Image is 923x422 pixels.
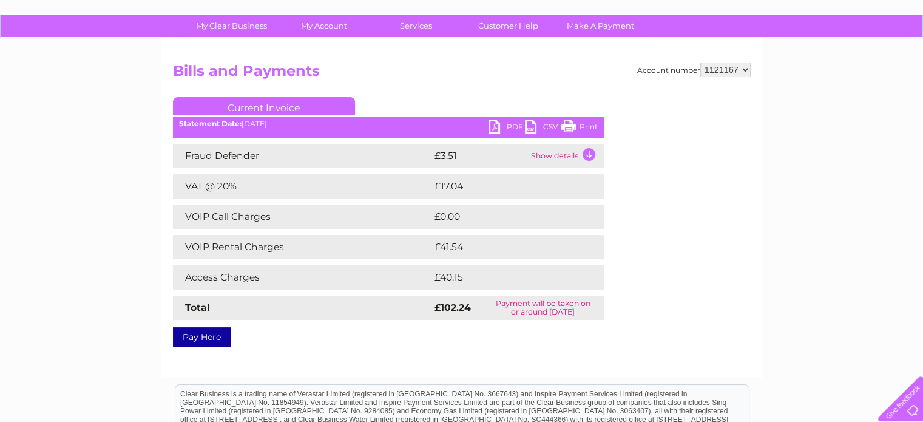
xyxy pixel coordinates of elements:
a: Make A Payment [550,15,651,37]
div: [DATE] [173,120,604,128]
a: Current Invoice [173,97,355,115]
a: PDF [489,120,525,137]
td: VOIP Call Charges [173,205,431,229]
td: £3.51 [431,144,528,168]
td: Show details [528,144,604,168]
td: Fraud Defender [173,144,431,168]
td: £41.54 [431,235,578,259]
a: Print [561,120,598,137]
td: Payment will be taken on or around [DATE] [482,296,604,320]
a: Pay Here [173,327,231,347]
strong: Total [185,302,210,313]
td: VOIP Rental Charges [173,235,431,259]
td: £17.04 [431,174,578,199]
h2: Bills and Payments [173,63,751,86]
td: £40.15 [431,265,578,290]
td: VAT @ 20% [173,174,431,199]
a: My Clear Business [181,15,282,37]
a: CSV [525,120,561,137]
a: My Account [274,15,374,37]
strong: £102.24 [434,302,471,313]
div: Account number [637,63,751,77]
a: Customer Help [458,15,558,37]
b: Statement Date: [179,119,242,128]
a: Log out [883,52,911,61]
a: Energy [740,52,766,61]
td: Access Charges [173,265,431,290]
img: logo.png [32,32,94,69]
a: Water [709,52,732,61]
td: £0.00 [431,205,576,229]
a: Blog [817,52,835,61]
a: Contact [842,52,872,61]
div: Clear Business is a trading name of Verastar Limited (registered in [GEOGRAPHIC_DATA] No. 3667643... [175,7,749,59]
a: Telecoms [774,52,810,61]
a: 0333 014 3131 [694,6,778,21]
a: Services [366,15,466,37]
